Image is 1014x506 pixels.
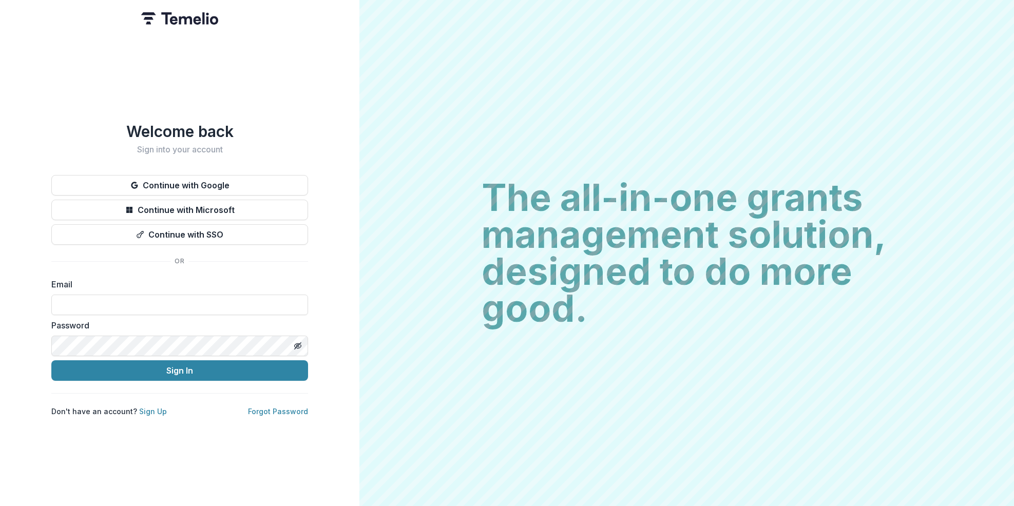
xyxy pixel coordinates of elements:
[139,407,167,416] a: Sign Up
[51,175,308,196] button: Continue with Google
[51,224,308,245] button: Continue with SSO
[51,319,302,332] label: Password
[51,278,302,290] label: Email
[51,145,308,154] h2: Sign into your account
[290,338,306,354] button: Toggle password visibility
[51,122,308,141] h1: Welcome back
[248,407,308,416] a: Forgot Password
[51,200,308,220] button: Continue with Microsoft
[51,360,308,381] button: Sign In
[51,406,167,417] p: Don't have an account?
[141,12,218,25] img: Temelio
